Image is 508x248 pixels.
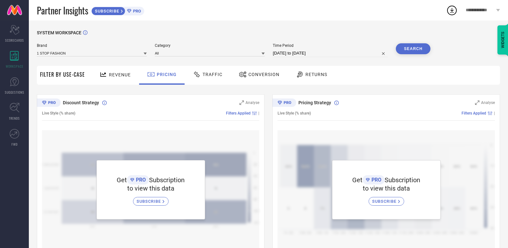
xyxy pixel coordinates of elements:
span: SUBSCRIBE [92,9,121,13]
span: SCORECARDS [5,38,24,43]
span: Get [117,176,127,184]
svg: Zoom [475,100,479,105]
span: Filters Applied [462,111,486,115]
span: FWD [12,142,18,147]
div: Premium [272,98,296,108]
span: to view this data [363,184,410,192]
span: Subscription [149,176,185,184]
a: SUBSCRIBE [133,192,169,206]
span: SUBSCRIBE [137,199,162,204]
span: PRO [134,177,146,183]
span: to view this data [127,184,174,192]
span: Filters Applied [226,111,251,115]
span: | [258,111,259,115]
span: Traffic [203,72,222,77]
span: WORKSPACE [6,64,23,69]
span: Analyse [481,100,495,105]
input: Select time period [273,49,388,57]
span: PRO [131,9,141,13]
span: Partner Insights [37,4,88,17]
span: PRO [370,177,381,183]
span: Revenue [109,72,131,77]
span: Filter By Use-Case [40,71,85,78]
span: Pricing Strategy [298,100,331,105]
span: SYSTEM WORKSPACE [37,30,81,35]
span: Conversion [248,72,279,77]
span: Get [352,176,362,184]
span: Live Style (% share) [278,111,311,115]
span: Time Period [273,43,388,48]
a: SUBSCRIBE [369,192,404,206]
button: Search [396,43,430,54]
span: Brand [37,43,147,48]
div: Premium [37,98,61,108]
span: | [494,111,495,115]
a: SUBSCRIBEPRO [91,5,144,15]
span: SUBSCRIBE [372,199,398,204]
span: SUGGESTIONS [5,90,24,95]
svg: Zoom [239,100,244,105]
span: Analyse [246,100,259,105]
span: Subscription [385,176,420,184]
span: Discount Strategy [63,100,99,105]
span: Category [155,43,265,48]
span: Live Style (% share) [42,111,75,115]
span: TRENDS [9,116,20,121]
div: Open download list [446,4,458,16]
span: Pricing [157,72,177,77]
span: Returns [305,72,327,77]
